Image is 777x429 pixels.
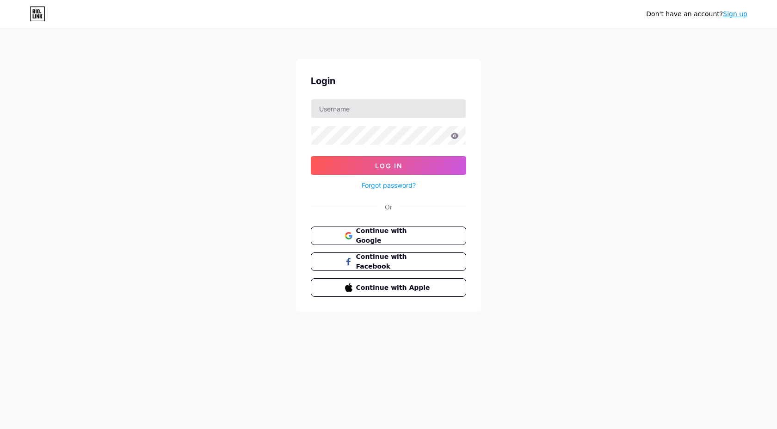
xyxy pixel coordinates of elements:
[311,74,466,88] div: Login
[311,99,466,118] input: Username
[385,202,392,212] div: Or
[723,10,747,18] a: Sign up
[356,283,432,293] span: Continue with Apple
[311,278,466,297] button: Continue with Apple
[356,226,432,245] span: Continue with Google
[362,180,416,190] a: Forgot password?
[311,156,466,175] button: Log In
[356,252,432,271] span: Continue with Facebook
[375,162,402,170] span: Log In
[311,227,466,245] button: Continue with Google
[311,252,466,271] button: Continue with Facebook
[646,9,747,19] div: Don't have an account?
